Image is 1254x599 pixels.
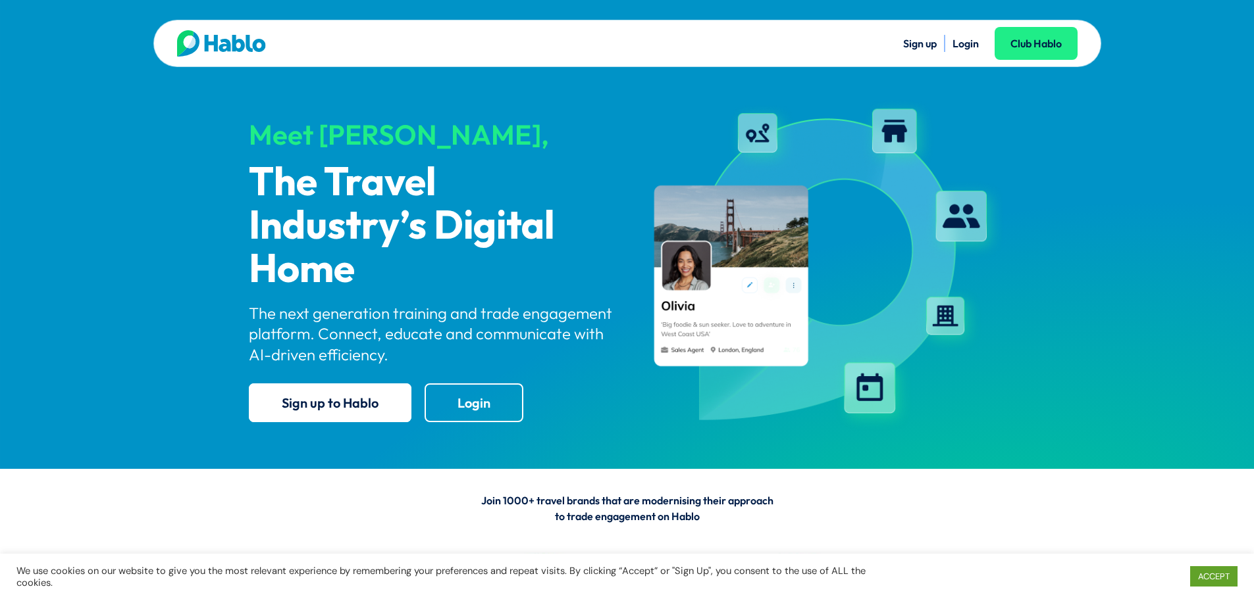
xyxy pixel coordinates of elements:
a: Club Hablo [995,27,1078,60]
div: Meet [PERSON_NAME], [249,120,616,150]
a: Login [425,383,523,422]
a: Sign up to Hablo [249,383,411,422]
p: The Travel Industry’s Digital Home [249,162,616,292]
a: Login [953,37,979,50]
p: The next generation training and trade engagement platform. Connect, educate and communicate with... [249,303,616,365]
a: ACCEPT [1190,566,1238,587]
img: Hablo logo main 2 [177,30,266,57]
a: Sign up [903,37,937,50]
div: We use cookies on our website to give you the most relevant experience by remembering your prefer... [16,565,872,588]
img: hablo-profile-image [639,98,1006,433]
span: Join 1000+ travel brands that are modernising their approach to trade engagement on Hablo [481,494,773,523]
